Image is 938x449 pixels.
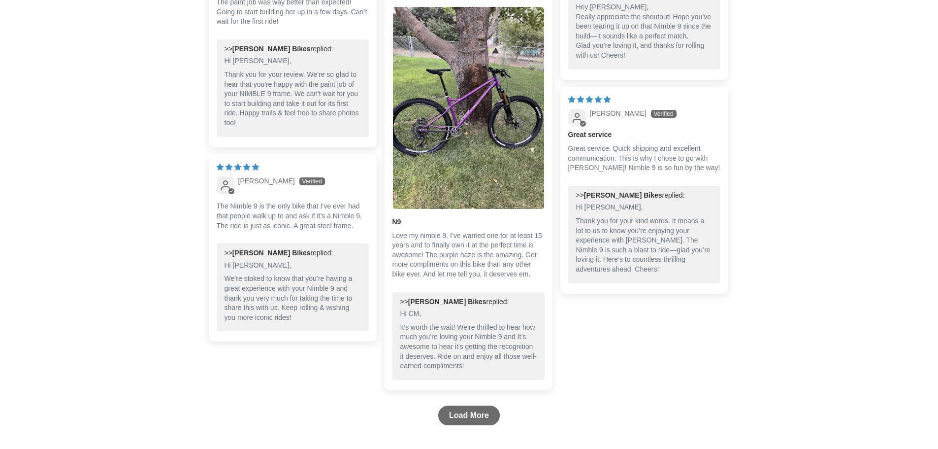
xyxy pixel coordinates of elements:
span: [PERSON_NAME] [590,109,647,117]
p: Thank you for your review. We're so glad to hear that you're happy with the paint job of your NIM... [225,70,361,128]
p: Love my nimble 9. I’ve wanted one for at least 15 years and to finally own it at the perfect time... [392,231,545,279]
b: N9 [392,217,545,227]
b: [PERSON_NAME] Bikes [232,249,311,257]
b: [PERSON_NAME] Bikes [408,298,486,306]
div: >> replied: [400,297,537,307]
span: [PERSON_NAME] [238,177,295,185]
div: >> replied: [225,44,361,54]
div: >> replied: [225,248,361,258]
p: Hey [PERSON_NAME], Really appreciate the shoutout! Hope you’ve been tearing it up on that Nimble ... [576,2,712,61]
p: Great service. Quick shipping and excellent communication. This is why I chose to go with [PERSON... [568,144,720,173]
p: Hi [PERSON_NAME], [225,56,361,66]
b: Great service [568,130,720,140]
span: 5 star review [217,163,259,171]
p: Hi [PERSON_NAME], [576,203,712,212]
b: [PERSON_NAME] Bikes [584,191,662,199]
p: We’re stoked to know that you’re having a great experience with your Nimble 9 and thank you very ... [225,274,361,322]
p: The Nimble 9 is the only bike that I’ve ever had that people walk up to and ask if it’s a Nimble ... [217,202,369,231]
p: Thank you for your kind words. It means a lot to us to know you’re enjoying your experience with ... [576,216,712,275]
a: Load More [438,406,500,425]
img: User picture [393,7,544,209]
b: [PERSON_NAME] Bikes [232,45,311,53]
p: It’s worth the wait! We’re thrilled to hear how much you’re loving your Nimble 9 and It’s awesome... [400,323,537,371]
p: Hi [PERSON_NAME], [225,261,361,271]
span: 5 star review [568,96,611,104]
div: >> replied: [576,191,712,201]
p: Hi CM, [400,309,537,319]
a: Link to user picture 1 [392,6,545,209]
